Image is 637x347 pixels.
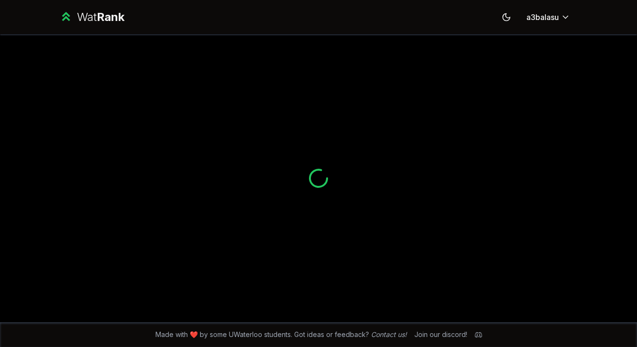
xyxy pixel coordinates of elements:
span: Made with ❤️ by some UWaterloo students. Got ideas or feedback? [155,330,407,339]
a: Contact us! [371,330,407,338]
span: Rank [97,10,124,24]
div: Wat [77,10,124,25]
a: WatRank [59,10,124,25]
div: Join our discord! [414,330,467,339]
button: a3balasu [519,9,578,26]
span: a3balasu [526,11,559,23]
